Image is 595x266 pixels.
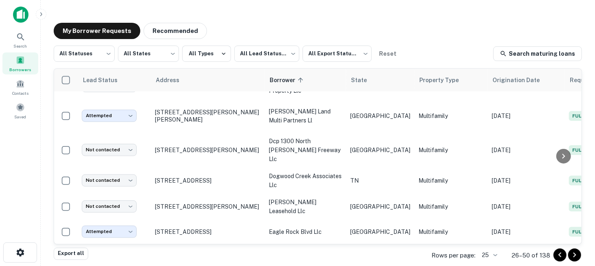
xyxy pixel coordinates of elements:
p: [GEOGRAPHIC_DATA] [350,111,410,120]
p: [DATE] [492,176,561,185]
p: [STREET_ADDRESS] [155,177,261,184]
div: Not contacted [82,144,137,156]
div: All Statuses [54,43,115,64]
div: All Export Statuses [303,43,372,64]
button: Go to previous page [554,249,567,262]
p: Rows per page: [432,251,475,260]
p: [STREET_ADDRESS][PERSON_NAME] [155,146,261,154]
p: [DATE] [492,146,561,155]
p: [DATE] [492,227,561,236]
p: Multifamily [418,202,484,211]
p: Multifamily [418,176,484,185]
div: Not contacted [82,201,137,212]
button: Go to next page [568,249,581,262]
p: Multifamily [418,227,484,236]
p: [STREET_ADDRESS][PERSON_NAME][PERSON_NAME] [155,109,261,123]
span: Origination Date [493,75,550,85]
a: Borrowers [2,52,38,74]
p: dcp 1300 north [PERSON_NAME] freeway llc [269,137,342,164]
a: Search maturing loans [493,46,582,61]
span: Borrower [270,75,306,85]
th: Address [151,69,265,92]
span: Saved [15,113,26,120]
div: All Lead Statuses [234,43,299,64]
p: 26–50 of 138 [512,251,550,260]
a: Contacts [2,76,38,98]
p: [GEOGRAPHIC_DATA] [350,227,410,236]
th: State [346,69,414,92]
th: Origination Date [488,69,565,92]
span: Address [156,75,190,85]
span: Borrowers [9,66,31,73]
p: eagle rock blvd llc [269,227,342,236]
div: Attempted [82,226,137,238]
th: Property Type [414,69,488,92]
button: All Types [182,46,231,62]
p: Multifamily [418,111,484,120]
p: [DATE] [492,111,561,120]
th: Lead Status [78,69,151,92]
p: [PERSON_NAME] leasehold llc [269,198,342,216]
p: [GEOGRAPHIC_DATA] [350,146,410,155]
div: Not contacted [82,174,137,186]
p: dogwood creek associates llc [269,172,342,190]
p: [STREET_ADDRESS] [155,228,261,235]
a: Search [2,29,38,51]
iframe: Chat Widget [554,201,595,240]
span: Contacts [12,90,28,96]
button: Recommended [144,23,207,39]
img: capitalize-icon.png [13,7,28,23]
p: [PERSON_NAME] land multi partners ll [269,107,342,125]
p: Multifamily [418,146,484,155]
a: Saved [2,100,38,122]
th: Borrower [265,69,346,92]
p: [DATE] [492,202,561,211]
span: State [351,75,377,85]
span: Lead Status [83,75,128,85]
span: Property Type [419,75,469,85]
button: My Borrower Requests [54,23,140,39]
button: Export all [54,248,88,260]
p: TN [350,176,410,185]
p: [STREET_ADDRESS][PERSON_NAME] [155,203,261,210]
button: Reset [375,46,401,62]
div: All States [118,43,179,64]
span: Search [14,43,27,49]
div: 25 [479,249,499,261]
p: [GEOGRAPHIC_DATA] [350,202,410,211]
div: Attempted [82,110,137,122]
